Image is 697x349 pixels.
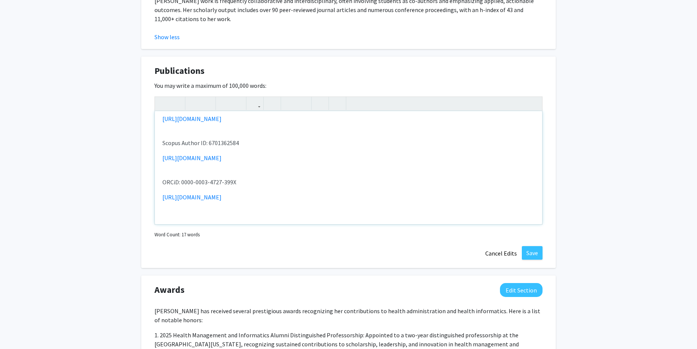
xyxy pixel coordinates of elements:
[154,81,266,90] label: You may write a maximum of 100,000 words:
[218,97,231,110] button: Superscript
[154,283,185,297] span: Awards
[480,246,522,260] button: Cancel Edits
[527,97,540,110] button: Fullscreen
[500,283,543,297] button: Edit Awards
[313,97,327,110] button: Remove format
[154,32,180,41] button: Show less
[6,315,32,343] iframe: Chat
[154,306,543,325] p: [PERSON_NAME] has received several prestigious awards recognizing her contributions to health adm...
[162,178,535,187] p: ORCiD: 0000-0003-4727-399X
[248,97,261,110] button: Link
[266,97,279,110] button: Insert Image
[157,97,170,110] button: Undo (Ctrl + Z)
[162,193,222,201] a: [URL][DOMAIN_NAME]
[162,138,535,147] p: Scopus Author ID: 6701362584
[522,246,543,260] button: Save
[154,231,200,238] small: Word Count: 17 words
[296,97,309,110] button: Ordered list
[200,97,214,110] button: Emphasis (Ctrl + I)
[155,111,542,224] div: Note to users with screen readers: Please deactivate our accessibility plugin for this page as it...
[230,15,231,23] span: .
[283,97,296,110] button: Unordered list
[162,154,222,162] a: [URL][DOMAIN_NAME]
[187,97,200,110] button: Strong (Ctrl + B)
[154,64,205,78] span: Publications
[331,97,344,110] button: Insert horizontal rule
[162,115,222,122] a: [URL][DOMAIN_NAME]
[170,97,183,110] button: Redo (Ctrl + Y)
[231,97,244,110] button: Subscript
